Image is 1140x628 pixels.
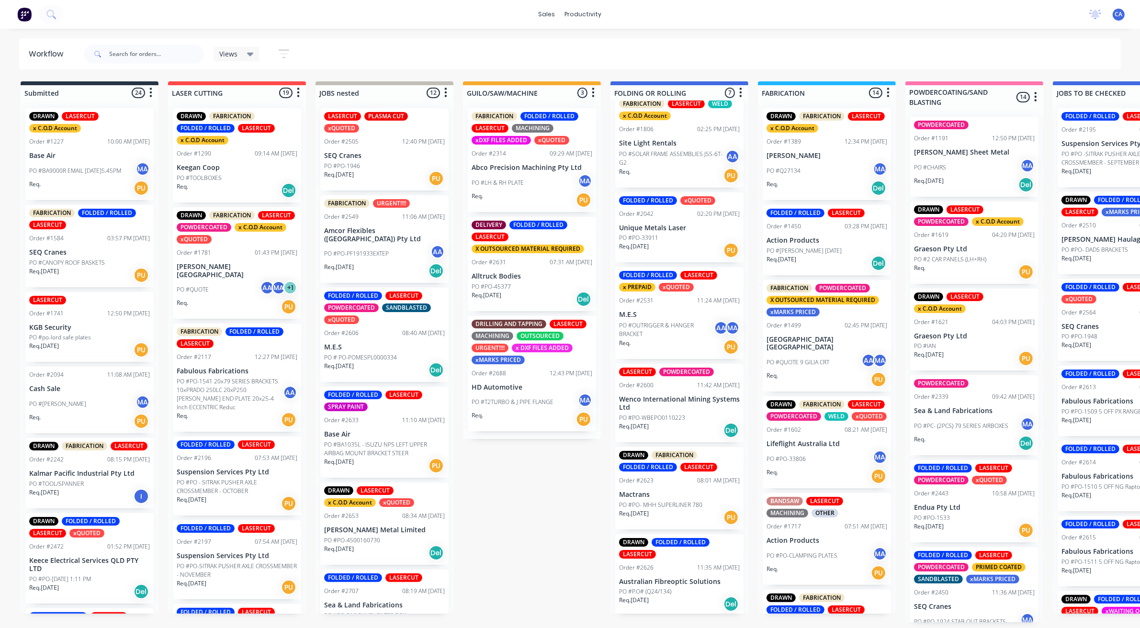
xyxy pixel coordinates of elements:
div: 12:34 PM [DATE] [845,137,887,146]
div: FOLDED / ROLLEDLASERCUTPOWDERCOATEDSANDBLASTEDxQUOTEDOrder #260608:40 AM [DATE]M.E.SPO # PO-POMES... [320,288,449,382]
div: Order #1450 [767,222,801,231]
div: LASERCUT [324,112,361,121]
div: MA [578,174,592,188]
div: LASERCUT [947,292,983,301]
div: PLASMA CUT [364,112,408,121]
div: OUTSOURCED [517,332,564,340]
div: Order #2531 [619,296,654,305]
div: POWDERCOATEDOrder #119112:50 PM [DATE][PERSON_NAME] Sheet MetalPO #CHAIRSMAReq.[DATE]Del [910,117,1038,197]
div: Del [1018,177,1034,192]
div: LASERCUT [258,211,295,220]
div: x C.O.D Account [29,124,81,133]
div: DRAWN [767,112,796,121]
div: SPRAY PAINT [324,403,368,411]
div: Del [429,263,444,279]
div: Order #2094 [29,370,64,379]
div: xDXF FILES ADDED [472,136,531,145]
p: PO #PO-WBEPO0110223 [619,414,685,422]
div: x C.O.D Account [972,217,1024,226]
p: PO #CHAIRS [914,163,946,172]
div: Del [871,180,886,196]
div: FOLDED / ROLLEDLASERCUTx PREPAIDxQUOTEDOrder #253111:24 AM [DATE]M.E.SPO #OUTRIGGER & HANGER BRAC... [615,267,744,359]
p: Req. [DATE] [1061,254,1091,263]
div: x C.O.D Account [619,112,671,120]
div: AA [283,385,297,400]
p: [PERSON_NAME] Sheet Metal [914,148,1035,157]
p: Req. [619,168,631,176]
p: PO #TOOLBOXES [177,174,222,182]
div: DRAWN [177,211,206,220]
div: FOLDED / ROLLED [1061,112,1119,121]
p: HD Automotive [472,383,592,392]
p: PO #PO-1946 [324,162,360,170]
div: Order #2042 [619,210,654,218]
div: x C.O.D Account [914,304,966,313]
div: Order #1290 [177,149,211,158]
div: 02:45 PM [DATE] [845,321,887,330]
p: Req. [472,411,483,420]
div: xQUOTED [324,124,359,133]
div: DRAWN [29,112,58,121]
div: DRILLING AND TAPPINGLASERCUTMACHININGOUTSOURCEDURGENT!!!!x DXF FILES ADDEDxMARKS PRICEDOrder #268... [468,316,596,432]
div: DRILLING AND TAPPING [472,320,546,328]
div: LASERCUT [238,124,275,133]
div: x C.O.D Account [235,223,286,232]
div: MACHINING [512,124,553,133]
p: Req. [DATE] [1061,167,1091,176]
div: LASERCUT [177,339,214,348]
div: PU [134,342,149,358]
p: Req. [DATE] [914,177,944,185]
p: PO #OUTRIGGER & HANGER BRACKET [619,321,714,338]
p: Req. [DATE] [1061,341,1091,349]
div: Order #2505 [324,137,359,146]
div: AA [861,353,876,368]
div: POWDERCOATEDOrder #233909:42 AM [DATE]Sea & Land FabricationsPO #PC- (2PCS) 79 SERIES AIRBOXESMAR... [910,375,1038,455]
div: PU [281,412,296,427]
div: 08:40 AM [DATE] [402,329,445,337]
div: LASERCUT [472,124,508,133]
div: AA [430,245,445,259]
div: DRAWNFABRICATIONLASERCUTPOWDERCOATEDWELDxQUOTEDOrder #160208:21 AM [DATE]Lifeflight Australia Ltd... [763,396,891,488]
div: DRAWNFABRICATIONFOLDED / ROLLEDLASERCUTx C.O.D AccountOrder #129009:14 AM [DATE]Keegan CoopPO #TO... [173,108,301,202]
div: FOLDED / ROLLED [767,209,824,217]
p: PO #PO-PF191933EXTEP [324,249,389,258]
div: DRAWNLASERCUTx C.O.D AccountOrder #162104:03 PM [DATE]Graeson Pty LtdPO #IANReq.[DATE]PU [910,289,1038,371]
div: MA [725,321,740,335]
p: Req. [DATE] [324,170,354,179]
p: Unique Metals Laser [619,224,740,232]
div: AA [260,280,274,295]
div: 02:20 PM [DATE] [697,210,740,218]
p: PO #[PERSON_NAME] [DATE] [767,247,842,255]
div: WELD [824,412,848,421]
div: DRAWNFABRICATIONLASERCUTx C.O.D AccountOrder #138912:34 PM [DATE][PERSON_NAME]PO #Q27134MAReq.Del [763,108,891,200]
div: AA [725,149,740,164]
div: MA [1020,158,1035,173]
div: x C.O.D Account [767,124,818,133]
div: FABRICATION [324,199,370,208]
div: FABRICATIONFOLDED / ROLLEDLASERCUTOrder #211712:27 PM [DATE]Fabulous FabricationsPO #PO-1541 20x7... [173,324,301,432]
div: FABRICATIONFOLDED / ROLLEDLASERCUTMACHININGxDXF FILES ADDEDxQUOTEDOrder #231409:29 AM [DATE]Abco ... [468,108,596,212]
div: 12:50 PM [DATE] [107,309,150,318]
p: PO # PO-POMESPL0000334 [324,353,397,362]
p: Graeson Pty Ltd [914,245,1035,253]
div: SANDBLASTED [382,303,431,312]
div: LASERCUT [472,233,508,241]
div: xMARKS PRICED [472,356,525,364]
p: Site Light Rentals [619,139,740,147]
div: DRAWN [767,400,796,409]
div: LASERCUT [1061,208,1098,216]
div: POWDERCOATED [815,284,870,292]
img: Factory [17,7,32,22]
div: PU [1018,351,1034,366]
p: SEQ Cranes [324,152,445,160]
div: PU [723,243,739,258]
div: Order #2688 [472,369,506,378]
div: LASERCUT [62,112,99,121]
div: Order #209411:08 AM [DATE]Cash SalePO #[PERSON_NAME]MAReq.PU [25,367,154,433]
div: FOLDED / ROLLEDLASERCUTOrder #145003:28 PM [DATE]Action ProductsPO #[PERSON_NAME] [DATE]Req.[DATE... [763,205,891,275]
p: PO #PO-1948 [1061,332,1097,341]
p: PO #Q27134 [767,167,801,175]
div: FABRICATION [209,112,255,121]
p: PO #BA9000R EMAIL [DATE]5.45PM [29,167,121,175]
div: xQUOTED [177,235,212,244]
